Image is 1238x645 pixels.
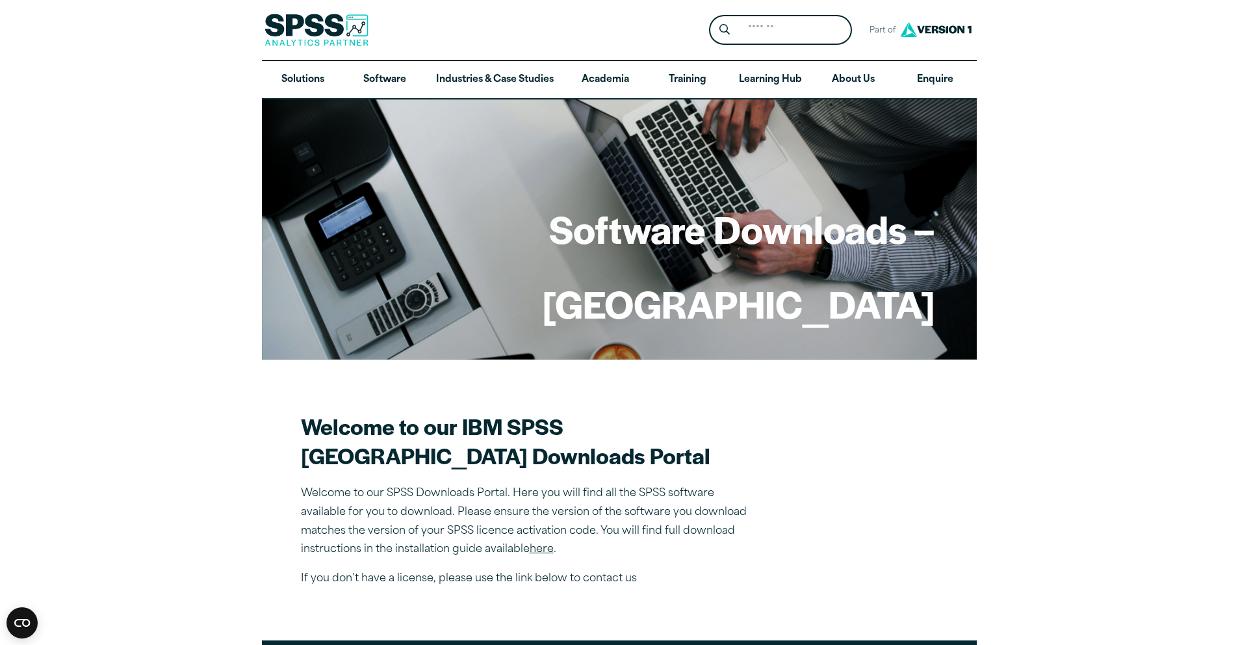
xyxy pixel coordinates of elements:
span: Part of [862,21,897,40]
svg: Search magnifying glass icon [719,24,730,35]
a: Industries & Case Studies [426,61,564,99]
a: Enquire [894,61,976,99]
h2: Welcome to our IBM SPSS [GEOGRAPHIC_DATA] Downloads Portal [301,412,756,470]
img: SPSS Analytics Partner [264,14,368,46]
a: here [530,544,554,555]
nav: Desktop version of site main menu [262,61,977,99]
a: Solutions [262,61,344,99]
button: Open CMP widget [6,607,38,638]
h1: [GEOGRAPHIC_DATA] [542,278,935,329]
a: Training [646,61,728,99]
form: Site Header Search Form [709,15,852,46]
p: If you don’t have a license, please use the link below to contact us [301,570,756,588]
img: Version1 Logo [897,18,975,42]
h1: Software Downloads – [542,204,935,254]
button: Search magnifying glass icon [712,18,736,42]
p: Welcome to our SPSS Downloads Portal. Here you will find all the SPSS software available for you ... [301,484,756,559]
a: About Us [812,61,894,99]
a: Software [344,61,426,99]
a: Learning Hub [729,61,812,99]
a: Academia [564,61,646,99]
